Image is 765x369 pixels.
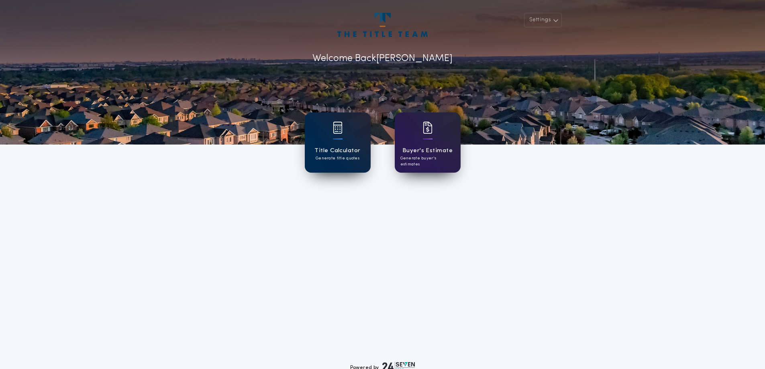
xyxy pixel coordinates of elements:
[312,51,453,66] p: Welcome Back [PERSON_NAME]
[402,146,453,155] h1: Buyer's Estimate
[423,122,432,134] img: card icon
[524,13,562,27] button: Settings
[395,112,461,173] a: card iconBuyer's EstimateGenerate buyer's estimates
[305,112,371,173] a: card iconTitle CalculatorGenerate title quotes
[316,155,359,161] p: Generate title quotes
[314,146,360,155] h1: Title Calculator
[400,155,455,167] p: Generate buyer's estimates
[337,13,427,37] img: account-logo
[333,122,343,134] img: card icon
